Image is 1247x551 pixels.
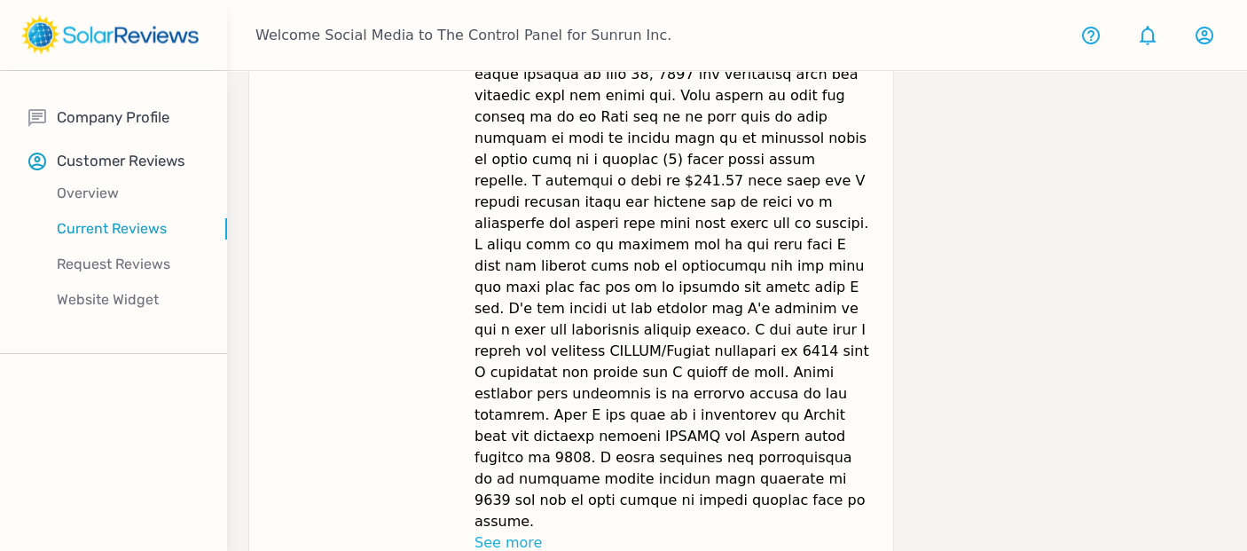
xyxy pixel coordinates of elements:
a: Current Reviews [28,211,227,247]
p: Current Reviews [28,218,227,240]
p: Website Widget [28,289,227,311]
p: Company Profile [57,106,169,129]
a: Request Reviews [28,247,227,282]
p: Overview [28,183,227,204]
p: Customer Reviews [57,150,185,172]
a: Overview [28,176,227,211]
p: Welcome Social Media to The Control Panel for Sunrun Inc. [255,25,671,46]
a: Website Widget [28,282,227,318]
p: Request Reviews [28,254,227,275]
